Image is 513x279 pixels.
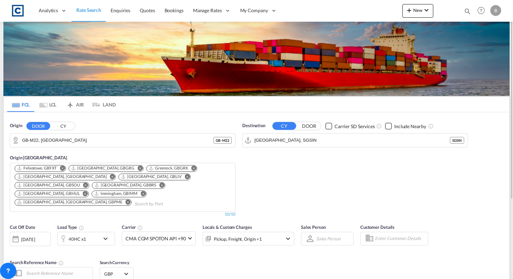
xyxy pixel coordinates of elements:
input: Enter Customer Details [375,234,426,244]
div: Press delete to remove this chip. [17,199,124,205]
span: Search Reference Name [10,260,64,265]
div: B [490,5,501,16]
button: Remove [121,199,131,206]
md-input-container: GB-M22, Manchester [10,134,235,147]
div: Bristol, GBBRS [94,182,156,188]
div: Grangemouth, GBGRG [71,165,134,171]
div: Immingham, GBIMM [94,191,137,197]
span: Sales Person [301,224,326,230]
span: Enquiries [111,7,130,13]
span: Origin [GEOGRAPHIC_DATA] [10,155,67,160]
button: CY [272,122,296,130]
span: Quotes [140,7,155,13]
div: 10/10 [225,212,235,217]
div: Liverpool, GBLIV [121,174,182,180]
div: Press delete to remove this chip. [17,191,81,197]
div: Press delete to remove this chip. [94,182,158,188]
md-icon: icon-information-outline [79,225,84,231]
div: SGSIN [450,137,464,144]
span: GBP [104,271,123,277]
md-chips-wrap: Chips container. Use arrow keys to select chips. [14,163,232,210]
input: Search Reference Name [23,268,93,278]
span: Destination [242,122,265,129]
div: Portsmouth, HAM, GBPME [17,199,122,205]
img: LCL+%26+FCL+BACKGROUND.png [3,22,510,96]
div: Press delete to remove this chip. [121,174,183,180]
div: Press delete to remove this chip. [17,174,108,180]
md-tab-item: LCL [34,97,61,112]
div: Press delete to remove this chip. [71,165,136,171]
img: 1fdb9190129311efbfaf67cbb4249bed.jpeg [10,3,25,18]
div: Press delete to remove this chip. [149,165,190,171]
span: Search Currency [100,260,129,265]
button: DOOR [297,122,321,130]
div: Press delete to remove this chip. [94,191,139,197]
button: Remove [136,191,146,198]
md-datepicker: Select [10,245,15,255]
md-icon: Unchecked: Search for CY (Container Yard) services for all selected carriers.Checked : Search for... [376,123,382,129]
div: Southampton, GBSOU [17,182,80,188]
span: My Company [240,7,268,14]
input: Search by Port [254,135,450,145]
span: CMA CGM SPOTON API +90 [126,235,186,242]
div: Press delete to remove this chip. [17,165,58,171]
md-input-container: Singapore, SGSIN [243,134,468,147]
button: CY [51,122,75,130]
md-tab-item: AIR [61,97,89,112]
button: Remove [133,165,143,172]
div: icon-magnify [464,7,471,18]
div: Greenock, GBGRK [149,165,188,171]
button: Remove [78,191,89,198]
md-select: Select Currency: £ GBPUnited Kingdom Pound [103,269,130,279]
md-tab-item: FCL [7,97,34,112]
div: Include Nearby [394,123,426,130]
div: [DATE] [10,232,51,246]
md-icon: icon-chevron-down [422,6,431,14]
button: Remove [79,182,89,189]
div: 40HC x1icon-chevron-down [57,232,115,245]
span: Load Type [57,224,84,230]
input: Search by Door [22,135,213,145]
button: Remove [155,182,165,189]
button: Remove [180,174,190,181]
span: Bookings [165,7,184,13]
span: Manage Rates [193,7,222,14]
div: [DATE] [21,236,35,242]
span: Rate Search [76,7,101,13]
div: Help [475,5,490,17]
span: New [405,7,431,13]
span: Help [475,5,487,16]
md-checkbox: Checkbox No Ink [385,122,426,129]
button: icon-plus 400-fgNewicon-chevron-down [402,4,433,18]
button: Remove [187,165,197,172]
button: Remove [105,174,115,181]
div: Felixstowe, GBFXT [17,165,57,171]
md-icon: icon-plus 400-fg [405,6,413,14]
md-pagination-wrapper: Use the left and right arrow keys to navigate between tabs [7,97,116,112]
div: Pickup Freight Origin Factory Stuffingicon-chevron-down [203,232,294,245]
md-checkbox: Checkbox No Ink [325,122,375,129]
md-icon: icon-magnify [464,7,471,15]
md-icon: Unchecked: Ignores neighbouring ports when fetching rates.Checked : Includes neighbouring ports w... [428,123,434,129]
md-tab-item: LAND [89,97,116,112]
md-icon: icon-chevron-down [284,235,292,243]
div: Press delete to remove this chip. [17,182,81,188]
md-icon: icon-chevron-down [101,235,113,243]
md-icon: Your search will be saved by the below given name [58,260,64,266]
md-select: Sales Person [316,234,341,243]
button: DOOR [26,122,50,130]
div: Pickup Freight Origin Factory Stuffing [214,234,262,244]
div: Hull, GBHUL [17,191,80,197]
span: Origin [10,122,22,129]
div: London Gateway Port, GBLGP [17,174,107,180]
input: Search by Port [134,199,199,210]
div: Carrier SD Services [335,123,375,130]
span: Cut Off Date [10,224,35,230]
span: Locals & Custom Charges [203,224,252,230]
md-icon: icon-airplane [66,101,74,106]
div: 40HC x1 [69,234,86,244]
span: Analytics [39,7,58,14]
span: Carrier [122,224,143,230]
span: Customer Details [360,224,395,230]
